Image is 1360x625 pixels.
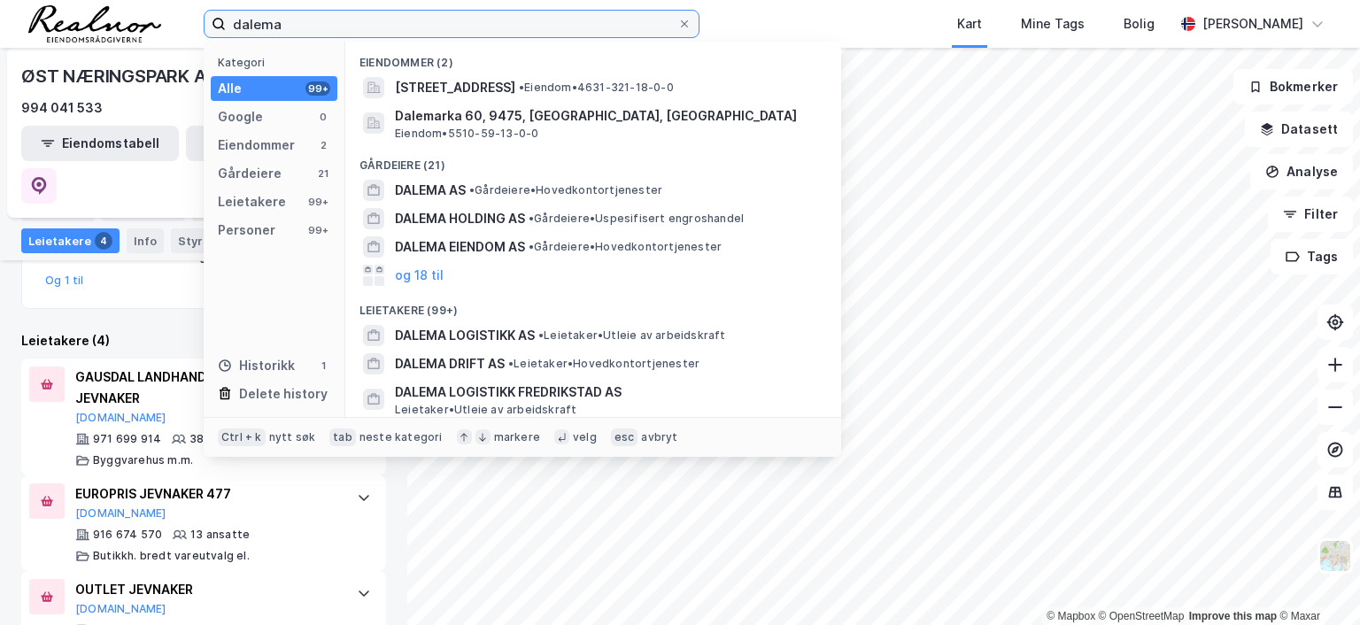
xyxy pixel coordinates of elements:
div: esc [611,428,638,446]
button: Analyse [1250,154,1353,189]
div: Styret [171,228,243,253]
div: 4 [95,232,112,250]
div: 2 [316,138,330,152]
div: Leietakere (4) [21,330,386,351]
div: 99+ [305,223,330,237]
button: [DOMAIN_NAME] [75,602,166,616]
div: Leietakere [21,228,120,253]
div: avbryt [641,430,677,444]
div: velg [573,430,597,444]
iframe: Chat Widget [1271,540,1360,625]
div: Kategori [218,56,337,69]
span: • [529,212,534,225]
span: Leietaker • Utleie av arbeidskraft [395,403,576,417]
span: • [538,328,544,342]
div: Historikk [218,355,295,376]
div: nytt søk [269,430,316,444]
div: 0 [316,110,330,124]
button: Bokmerker [1233,69,1353,104]
div: Info [127,228,164,253]
div: Ctrl + k [218,428,266,446]
div: neste kategori [359,430,443,444]
img: realnor-logo.934646d98de889bb5806.png [28,5,161,42]
span: Gårdeiere • Hovedkontortjenester [529,240,722,254]
div: Gårdeiere [218,163,282,184]
div: 21 [316,166,330,181]
span: Leietaker • Utleie av arbeidskraft [538,328,726,343]
div: Kart [957,13,982,35]
span: DALEMA LOGISTIKK FREDRIKSTAD AS [395,382,820,403]
div: Alle [218,78,242,99]
a: Mapbox [1047,610,1095,622]
button: Og 1 til [45,274,84,288]
button: Tags [1271,239,1353,274]
input: Søk på adresse, matrikkel, gårdeiere, leietakere eller personer [226,11,677,37]
div: Bolig [1124,13,1155,35]
div: 994 041 533 [21,97,103,119]
div: Leietakere [218,191,286,212]
span: Gårdeiere • Hovedkontortjenester [469,183,662,197]
div: Delete history [239,383,328,405]
span: Leietaker • Hovedkontortjenester [508,357,699,371]
div: Butikkh. bredt vareutvalg el. [93,549,250,563]
div: 99+ [305,195,330,209]
span: • [469,183,475,197]
button: Filter [1268,197,1353,232]
button: [DOMAIN_NAME] [75,411,166,425]
div: markere [494,430,540,444]
span: DALEMA EIENDOM AS [395,236,525,258]
div: 13 ansatte [190,528,250,542]
span: DALEMA AS [395,180,466,201]
span: [STREET_ADDRESS] [395,77,515,98]
div: Google [218,106,263,127]
div: [PERSON_NAME] [1202,13,1303,35]
span: DALEMA DRIFT AS [395,353,505,374]
div: GAUSDAL LANDHANDLERI AS AVD JEVNAKER [75,367,339,409]
span: Gårdeiere • Uspesifisert engroshandel [529,212,744,226]
span: Dalemarka 60, 9475, [GEOGRAPHIC_DATA], [GEOGRAPHIC_DATA] [395,105,820,127]
button: Leietakertabell [186,126,344,161]
button: og 18 til [395,265,444,286]
span: DALEMA HOLDING AS [395,208,525,229]
div: Gårdeiere (21) [345,144,841,176]
span: • [519,81,524,94]
div: OUTLET JEVNAKER [75,579,339,600]
div: 99+ [305,81,330,96]
div: EUROPRIS JEVNAKER 477 [75,483,339,505]
span: DALEMA LOGISTIKK AS [395,325,535,346]
div: tab [329,428,356,446]
div: Eiendommer [218,135,295,156]
div: Personer [218,220,275,241]
div: ØST NÆRINGSPARK AS [21,62,220,90]
div: Kontrollprogram for chat [1271,540,1360,625]
img: Z [1318,539,1352,573]
span: • [508,357,514,370]
div: 38 ansatte [189,432,251,446]
button: Datasett [1245,112,1353,147]
div: Byggvarehus m.m. [93,453,193,467]
div: Mine Tags [1021,13,1085,35]
span: Eiendom • 5510-59-13-0-0 [395,127,538,141]
span: • [529,240,534,253]
a: Improve this map [1189,610,1277,622]
div: 971 699 914 [93,432,161,446]
span: Eiendom • 4631-321-18-0-0 [519,81,674,95]
div: 1 [316,359,330,373]
div: Eiendommer (2) [345,42,841,73]
button: [DOMAIN_NAME] [75,506,166,521]
a: OpenStreetMap [1099,610,1185,622]
div: Leietakere (99+) [345,289,841,321]
button: Eiendomstabell [21,126,179,161]
div: 916 674 570 [93,528,162,542]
